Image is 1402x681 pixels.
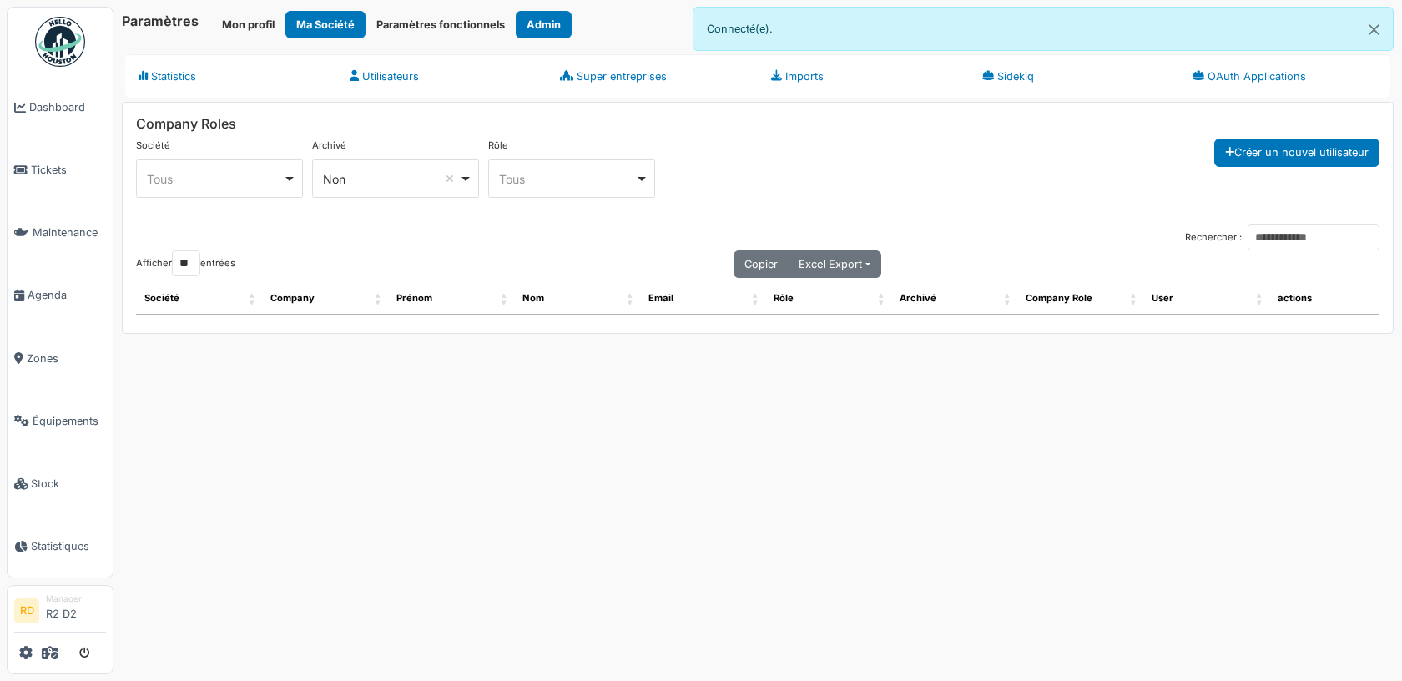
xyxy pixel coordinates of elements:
[1179,54,1390,98] a: OAuth Applications
[136,139,170,153] label: Société
[14,593,106,633] a: RD ManagerR2 D2
[8,139,113,201] a: Tickets
[46,593,106,605] div: Manager
[33,413,106,429] span: Équipements
[514,283,640,315] th: Nom
[31,162,106,178] span: Tickets
[122,13,199,29] h6: Paramètres
[388,283,514,315] th: Prénom
[14,598,39,623] li: RD
[28,287,106,303] span: Agenda
[1355,8,1393,52] button: Close
[46,593,106,628] li: R2 D2
[758,54,969,98] a: Imports
[547,54,758,98] a: Super entreprises
[336,54,547,98] a: Utilisateurs
[891,283,1017,315] th: Archivé
[136,115,236,132] span: translation missing: fr.company_role.company_roles
[8,76,113,139] a: Dashboard
[1152,292,1173,304] span: translation missing: fr.shared.user_id
[27,351,106,366] span: Zones
[8,327,113,390] a: Zones
[29,99,106,115] span: Dashboard
[441,170,458,187] button: Remove item: 'false'
[799,258,862,270] span: Excel Export
[31,538,106,554] span: Statistiques
[734,250,789,278] button: Copier
[312,139,346,153] label: Archivé
[1185,224,1379,250] label: Rechercher :
[499,170,635,188] div: Tous
[744,258,778,270] span: Copier
[765,283,891,315] th: Rôle
[285,11,366,38] button: Ma Société
[1248,224,1379,250] input: Rechercher :
[8,390,113,452] a: Équipements
[969,54,1180,98] a: Sidekiq
[693,7,1394,51] div: Connecté(e).
[33,224,106,240] span: Maintenance
[1214,139,1379,166] button: Créer un nouvel utilisateur
[147,170,283,188] div: Tous
[8,201,113,264] a: Maintenance
[1026,292,1092,304] span: translation missing: fr.company_role.company_role_id
[136,250,235,276] label: Afficher entrées
[8,452,113,515] a: Stock
[788,250,880,278] button: Excel Export
[211,11,285,38] button: Mon profil
[323,170,459,188] div: Non
[31,476,106,492] span: Stock
[1269,283,1379,315] th: actions
[488,139,508,153] label: Rôle
[270,292,315,304] span: translation missing: fr.company.company_id
[516,11,572,38] button: Admin
[35,17,85,67] img: Badge_color-CXgf-gQk.svg
[125,54,336,98] a: Statistics
[640,283,766,315] th: Email
[172,250,200,276] select: Afficherentrées
[136,283,262,315] th: Société
[8,264,113,326] a: Agenda
[8,515,113,578] a: Statistiques
[366,11,516,38] button: Paramètres fonctionnels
